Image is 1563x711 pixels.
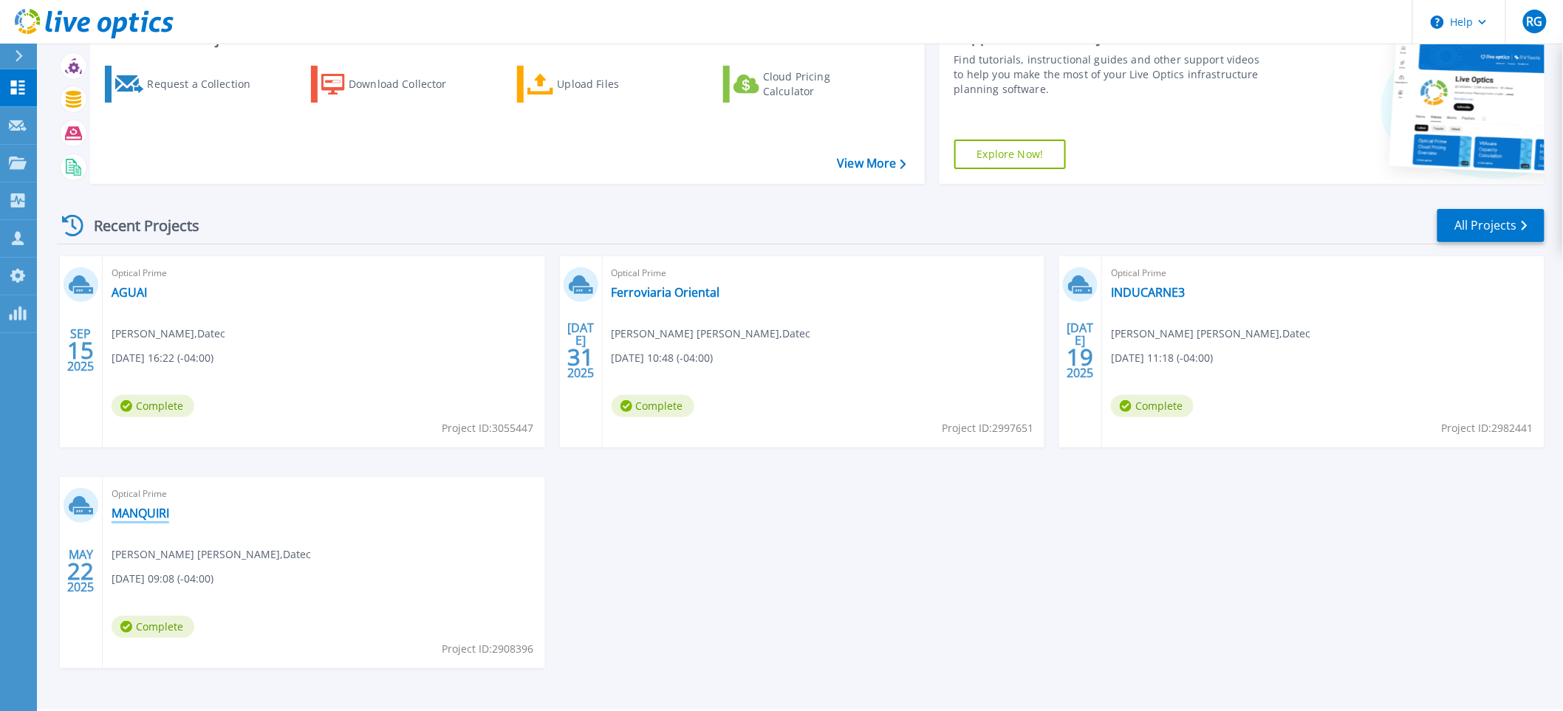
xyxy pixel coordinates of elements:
[67,344,94,357] span: 15
[1111,350,1213,366] span: [DATE] 11:18 (-04:00)
[57,207,219,244] div: Recent Projects
[723,66,888,103] a: Cloud Pricing Calculator
[612,350,714,366] span: [DATE] 10:48 (-04:00)
[1111,265,1536,281] span: Optical Prime
[66,323,95,377] div: SEP 2025
[567,351,594,363] span: 31
[67,565,94,577] span: 22
[612,395,694,417] span: Complete
[763,69,881,99] div: Cloud Pricing Calculator
[1526,16,1542,27] span: RG
[558,69,676,99] div: Upload Files
[112,326,225,342] span: [PERSON_NAME] , Datec
[1442,420,1533,436] span: Project ID: 2982441
[105,66,270,103] a: Request a Collection
[954,140,1067,169] a: Explore Now!
[112,571,213,587] span: [DATE] 09:08 (-04:00)
[1111,395,1194,417] span: Complete
[612,326,811,342] span: [PERSON_NAME] [PERSON_NAME] , Datec
[442,641,534,657] span: Project ID: 2908396
[1437,209,1545,242] a: All Projects
[349,69,467,99] div: Download Collector
[105,30,906,47] h3: Start a New Project
[1067,323,1095,377] div: [DATE] 2025
[112,616,194,638] span: Complete
[112,350,213,366] span: [DATE] 16:22 (-04:00)
[837,157,906,171] a: View More
[612,285,720,300] a: Ferroviaria Oriental
[942,420,1033,436] span: Project ID: 2997651
[442,420,534,436] span: Project ID: 3055447
[954,52,1265,97] div: Find tutorials, instructional guides and other support videos to help you make the most of your L...
[112,265,536,281] span: Optical Prime
[612,265,1036,281] span: Optical Prime
[66,544,95,598] div: MAY 2025
[311,66,476,103] a: Download Collector
[1111,326,1310,342] span: [PERSON_NAME] [PERSON_NAME] , Datec
[112,506,169,521] a: MANQUIRI
[112,285,147,300] a: AGUAI
[112,395,194,417] span: Complete
[517,66,682,103] a: Upload Files
[112,486,536,502] span: Optical Prime
[112,546,311,563] span: [PERSON_NAME] [PERSON_NAME] , Datec
[567,323,595,377] div: [DATE] 2025
[1067,351,1094,363] span: 19
[1111,285,1185,300] a: INDUCARNE3
[147,69,265,99] div: Request a Collection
